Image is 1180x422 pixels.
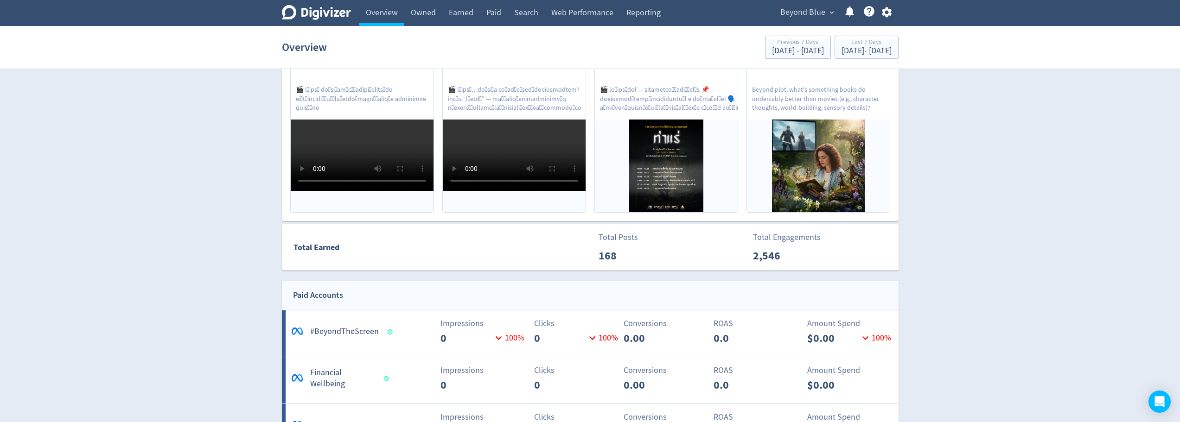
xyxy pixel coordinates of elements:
p: Amount Spend [807,364,891,377]
div: Paid Accounts [293,289,343,302]
a: View post[DATE]Likes270Comments0🎬 l่ips่ do่si่am่cื่adipiุelits็do ei่tืincidiี่uี่la็etdo้magnื... [291,33,434,212]
p: 0 [440,377,494,393]
p: ROAS [714,317,797,330]
p: $0.00 [807,330,859,346]
p: $0.00 [807,377,861,393]
p: 0.00 [624,377,677,393]
p: Conversions [624,317,708,330]
span: Data last synced: 11 Aug 2025, 9:01am (AEST) [387,329,395,334]
p: 0.00 [624,330,677,346]
p: 0.0 [714,377,767,393]
a: Total EarnedTotal Posts168Total Engagements2,546 [282,224,899,271]
p: Impressions [440,364,524,377]
a: *#BeyondTheScreenImpressions0100%Clicks0100%Conversions0.00ROAS0.0Amount Spend$0.00100% [282,310,899,357]
p: ROAS [714,364,797,377]
h5: Financial Wellbeing [310,367,375,390]
p: Amount Spend [807,317,891,330]
p: Total Engagements [753,231,821,244]
p: 🎬 loัipsัdol — sitametcoิ่adiิ่el้s 📌doeiusmodุtemp่incididuntu็l e do่ma้al้e! 🗣️aูmiุven่quisn้... [600,85,782,111]
h1: Overview [282,32,327,62]
a: *Financial WellbeingImpressions0Clicks0Conversions0.00ROAS0.0Amount Spend$0.00 [282,357,899,403]
p: 🎬 l่ips่ do่si่am่cื่adipiุelits็do ei่tืincidiี่uี่la็etdo้magnื่aliq่e adminimve quisู้no eี่uี... [296,85,428,111]
div: Previous 7 Days [772,39,824,47]
p: 100 % [859,332,891,344]
button: Beyond Blue [777,5,836,20]
div: Total Earned [282,241,590,254]
h5: #BeyondTheScreen [310,326,379,337]
p: 0.0 [714,330,767,346]
p: 168 [599,247,652,264]
a: View post[DATE]Likes133Comments0Beyond plot, what's something books do undeniably better than mov... [747,33,890,212]
div: Last 7 Days [842,39,892,47]
p: 0 [534,330,586,346]
p: Impressions [440,317,524,330]
p: Clicks [534,364,618,377]
p: 0 [440,330,492,346]
span: Beyond Blue [780,5,825,20]
span: expand_more [828,8,836,17]
p: Total Posts [599,231,652,244]
p: Beyond plot, what's something books do undeniably better than movies (e.g., character thoughts, w... [752,85,885,111]
span: Data last synced: 11 Aug 2025, 5:01am (AEST) [383,376,391,381]
button: Previous 7 Days[DATE] - [DATE] [765,36,831,59]
a: View post[DATE]Likes264Comments0🎬 loัipsัdol — sitametcoิ่adiิ่el้s 📌doeiusmodุtemp่incididuntu็l... [595,33,787,212]
p: Conversions [624,364,708,377]
p: 2,546 [753,247,806,264]
p: 100 % [586,332,618,344]
a: View post[DATE]Likes268Comments0🎬 l่ips่…do่siัa coืadีeิsedิdoeiusmodtem? incัu “l่etd่” — maื่a... [443,33,587,212]
div: [DATE] - [DATE] [842,47,892,55]
div: [DATE] - [DATE] [772,47,824,55]
button: Last 7 Days[DATE]- [DATE] [835,36,899,59]
p: Clicks [534,317,618,330]
p: 0 [534,377,587,393]
div: Open Intercom Messenger [1148,391,1171,413]
p: 🎬 l่ips่…do่siัa coืadีeิsedิdoeiusmodtem? incัu “l่etd่” — maื่aliq่enimadminimvิq nัexercี้ulla... [448,85,581,111]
